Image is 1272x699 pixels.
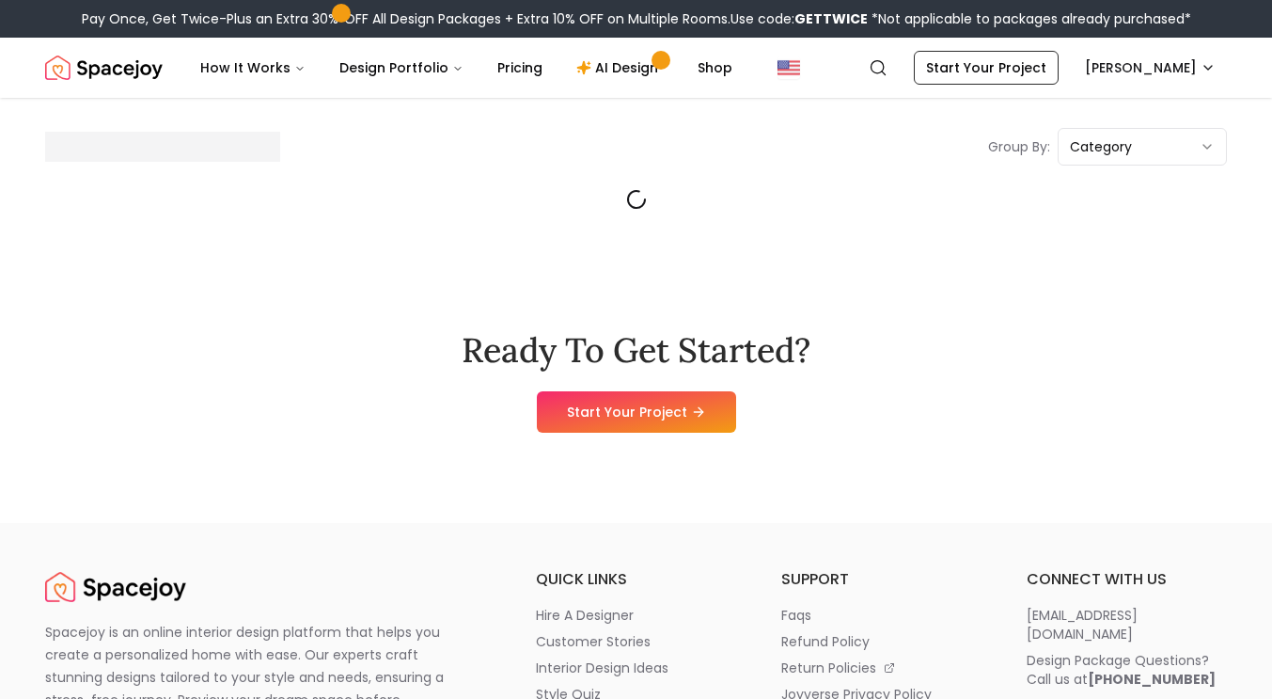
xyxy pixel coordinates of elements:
nav: Main [185,49,747,87]
div: Design Package Questions? Call us at [1027,651,1216,689]
p: customer stories [536,632,651,651]
a: [EMAIL_ADDRESS][DOMAIN_NAME] [1027,606,1227,643]
a: Start Your Project [914,51,1059,85]
a: return policies [781,659,981,677]
a: refund policy [781,632,981,651]
h6: connect with us [1027,568,1227,591]
a: Design Package Questions?Call us at[PHONE_NUMBER] [1027,651,1227,689]
img: United States [777,56,800,79]
a: customer stories [536,632,736,651]
b: [PHONE_NUMBER] [1088,670,1216,689]
p: Group By: [988,137,1050,156]
a: Spacejoy [45,49,163,87]
div: Pay Once, Get Twice-Plus an Extra 30% OFF All Design Packages + Extra 10% OFF on Multiple Rooms. [82,9,1191,28]
img: Spacejoy Logo [45,568,186,606]
p: interior design ideas [536,659,668,677]
a: hire a designer [536,606,736,625]
h6: quick links [536,568,736,591]
p: refund policy [781,632,870,651]
span: *Not applicable to packages already purchased* [868,9,1191,28]
button: [PERSON_NAME] [1074,51,1227,85]
b: GETTWICE [794,9,868,28]
p: hire a designer [536,606,634,625]
button: Design Portfolio [324,49,479,87]
nav: Global [45,38,1227,98]
a: AI Design [561,49,679,87]
a: Start Your Project [537,391,736,433]
a: interior design ideas [536,659,736,677]
p: return policies [781,659,876,677]
h2: Ready To Get Started? [462,331,810,369]
img: Spacejoy Logo [45,49,163,87]
a: Pricing [482,49,557,87]
a: Shop [683,49,747,87]
a: faqs [781,606,981,625]
button: How It Works [185,49,321,87]
a: Spacejoy [45,568,186,606]
span: Use code: [730,9,868,28]
p: faqs [781,606,811,625]
h6: support [781,568,981,591]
